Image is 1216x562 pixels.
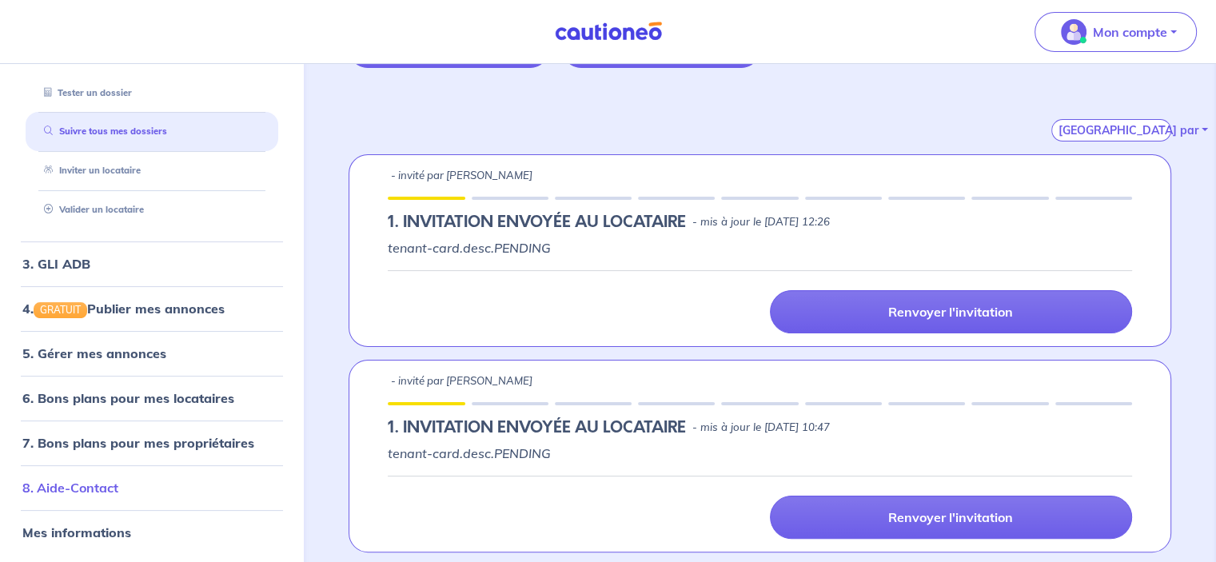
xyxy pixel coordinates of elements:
[692,214,830,230] p: - mis à jour le [DATE] 12:26
[38,87,132,98] a: Tester un dossier
[6,472,297,504] div: 8. Aide-Contact
[6,516,297,548] div: Mes informations
[26,80,278,106] div: Tester un dossier
[22,390,234,406] a: 6. Bons plans pour mes locataires
[1061,19,1086,45] img: illu_account_valid_menu.svg
[26,119,278,145] div: Suivre tous mes dossiers
[22,345,166,361] a: 5. Gérer mes annonces
[1035,12,1197,52] button: illu_account_valid_menu.svgMon compte
[388,418,1132,437] div: state: PENDING, Context:
[22,480,118,496] a: 8. Aide-Contact
[38,204,144,215] a: Valider un locataire
[26,197,278,223] div: Valider un locataire
[6,382,297,414] div: 6. Bons plans pour mes locataires
[6,427,297,459] div: 7. Bons plans pour mes propriétaires
[388,213,1132,232] div: state: PENDING, Context:
[388,238,1132,257] p: tenant-card.desc.PENDING
[888,304,1013,320] p: Renvoyer l'invitation
[22,301,225,317] a: 4.GRATUITPublier mes annonces
[1051,119,1171,141] button: [GEOGRAPHIC_DATA] par
[770,496,1132,539] a: Renvoyer l'invitation
[38,165,141,177] a: Inviter un locataire
[391,373,532,389] p: - invité par [PERSON_NAME]
[22,524,131,540] a: Mes informations
[548,22,668,42] img: Cautioneo
[388,213,686,232] h5: 1.︎ INVITATION ENVOYÉE AU LOCATAIRE
[22,435,254,451] a: 7. Bons plans pour mes propriétaires
[692,420,830,436] p: - mis à jour le [DATE] 10:47
[26,158,278,185] div: Inviter un locataire
[6,248,297,280] div: 3. GLI ADB
[22,256,90,272] a: 3. GLI ADB
[391,168,532,184] p: - invité par [PERSON_NAME]
[1093,22,1167,42] p: Mon compte
[6,337,297,369] div: 5. Gérer mes annonces
[888,509,1013,525] p: Renvoyer l'invitation
[6,293,297,325] div: 4.GRATUITPublier mes annonces
[388,418,686,437] h5: 1.︎ INVITATION ENVOYÉE AU LOCATAIRE
[38,126,167,138] a: Suivre tous mes dossiers
[388,444,1132,463] p: tenant-card.desc.PENDING
[770,290,1132,333] a: Renvoyer l'invitation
